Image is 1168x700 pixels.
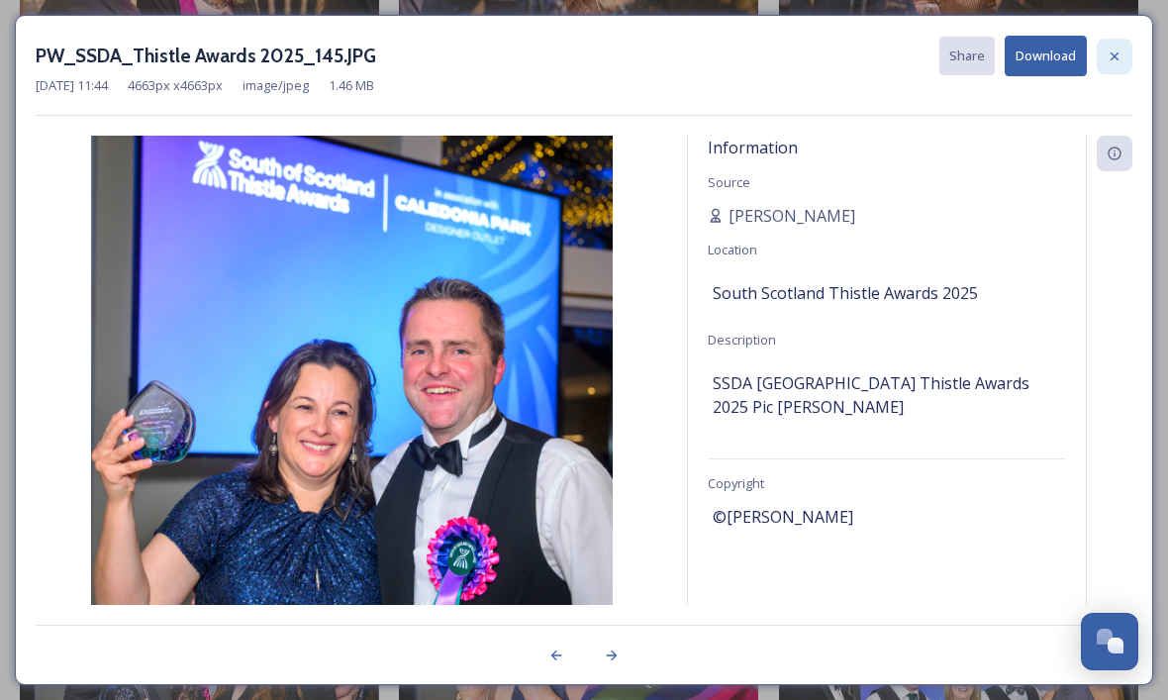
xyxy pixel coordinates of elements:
img: PW_SSDA_Thistle%20Awards%202025_145.JPG [36,136,667,657]
span: Description [708,331,776,349]
button: Share [939,37,995,75]
h3: PW_SSDA_Thistle Awards 2025_145.JPG [36,42,376,70]
span: Location [708,241,757,258]
span: 1.46 MB [329,76,374,95]
span: SSDA [GEOGRAPHIC_DATA] Thistle Awards 2025 Pic [PERSON_NAME] [713,371,1061,419]
span: ©[PERSON_NAME] [713,505,853,529]
span: Source [708,173,750,191]
span: Copyright [708,474,764,492]
span: [PERSON_NAME] [729,204,855,228]
span: image/jpeg [243,76,309,95]
button: Download [1005,36,1087,76]
span: 4663 px x 4663 px [128,76,223,95]
span: South Scotland Thistle Awards 2025 [713,281,978,305]
span: [DATE] 11:44 [36,76,108,95]
span: Information [708,137,798,158]
button: Open Chat [1081,613,1138,670]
